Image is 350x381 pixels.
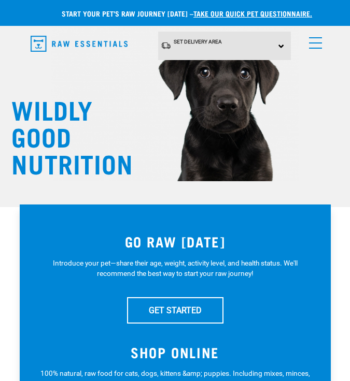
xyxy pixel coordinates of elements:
[31,36,128,52] img: Raw Essentials Logo
[161,41,171,50] img: van-moving.png
[40,258,310,279] p: Introduce your pet—share their age, weight, activity level, and health status. We'll recommend th...
[304,31,323,50] a: menu
[127,297,223,323] a: GET STARTED
[40,233,310,250] h3: GO RAW [DATE]
[174,39,222,45] span: Set Delivery Area
[40,344,310,360] h3: SHOP ONLINE
[193,11,312,15] a: take our quick pet questionnaire.
[11,95,115,176] h1: WILDLY GOOD NUTRITION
